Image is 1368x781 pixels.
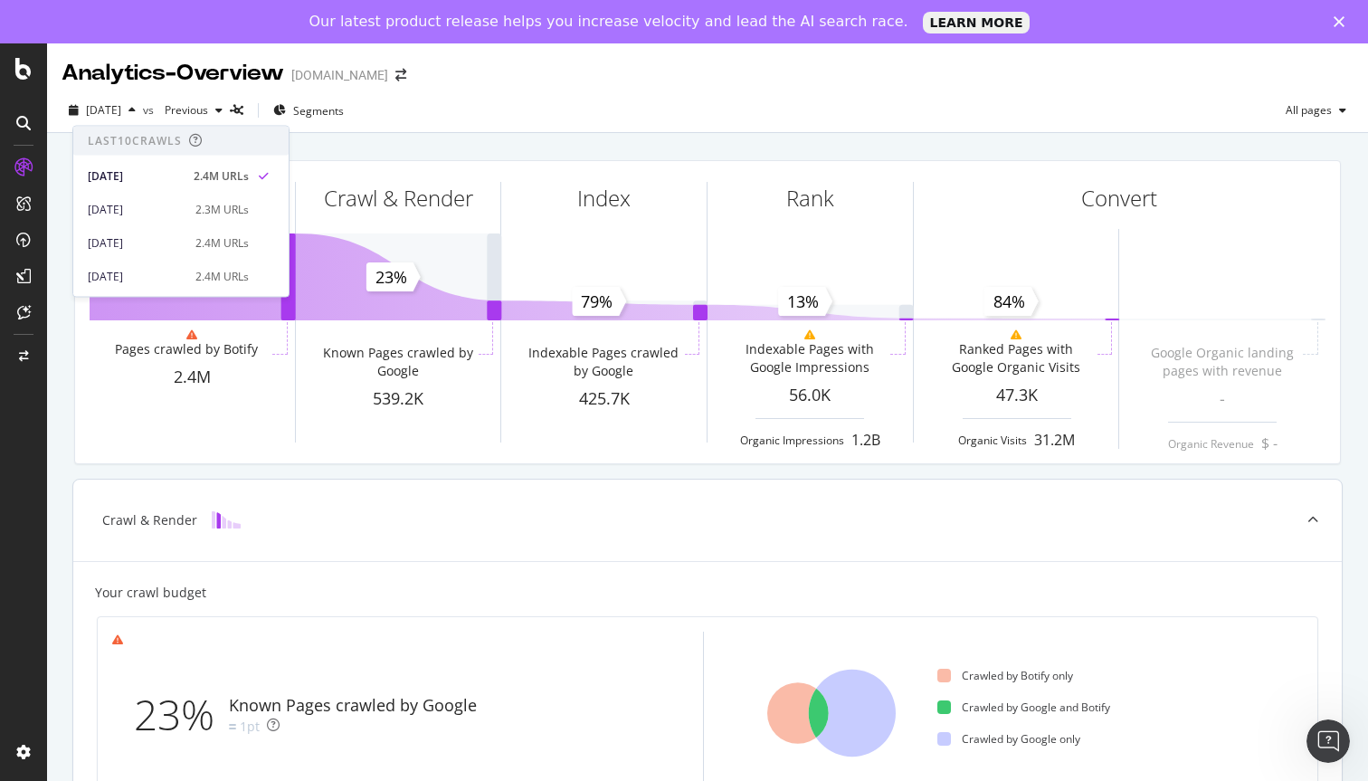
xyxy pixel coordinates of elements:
div: [DATE] [88,234,185,251]
div: Crawled by Google and Botify [937,700,1110,715]
div: Indexable Pages with Google Impressions [733,340,888,376]
div: [DATE] [88,201,185,217]
div: Indexable Pages crawled by Google [527,344,681,380]
div: [DATE] [88,167,183,184]
div: [DATE] [88,268,185,284]
div: Known Pages crawled by Google [320,344,475,380]
div: Rank [786,183,834,214]
div: 539.2K [296,387,501,411]
iframe: Intercom live chat [1306,719,1350,763]
div: 23% [134,685,229,745]
button: All pages [1278,96,1354,125]
img: block-icon [212,511,241,529]
div: 2.3M URLs [195,201,249,217]
div: arrow-right-arrow-left [395,69,406,81]
div: Crawled by Botify only [937,668,1073,683]
div: 425.7K [501,387,707,411]
button: Previous [157,96,230,125]
div: Known Pages crawled by Google [229,694,477,718]
div: 56.0K [708,384,913,407]
div: Crawled by Google only [937,731,1080,747]
button: Segments [266,96,351,125]
span: 2025 Aug. 2nd [86,102,121,118]
div: 2.4M URLs [195,234,249,251]
span: vs [143,102,157,118]
div: Your crawl budget [95,584,206,602]
div: [DOMAIN_NAME] [291,66,388,84]
span: Segments [293,103,344,119]
div: 1.2B [851,430,880,451]
div: Last 10 Crawls [88,133,182,148]
span: All pages [1278,102,1332,118]
div: Organic Impressions [740,433,844,448]
div: Crawl & Render [102,511,197,529]
div: Crawl & Render [324,183,473,214]
div: Our latest product release helps you increase velocity and lead the AI search race. [309,13,908,31]
div: Analytics - Overview [62,58,284,89]
div: 2.4M URLs [194,167,249,184]
div: 2.4M URLs [195,268,249,284]
div: Index [577,183,631,214]
div: Close [1334,16,1352,27]
div: 1pt [240,718,260,736]
span: Previous [157,102,208,118]
button: [DATE] [62,96,143,125]
div: Pages crawled by Botify [115,340,258,358]
a: LEARN MORE [923,12,1031,33]
img: Equal [229,724,236,729]
div: 2.4M [90,366,295,389]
